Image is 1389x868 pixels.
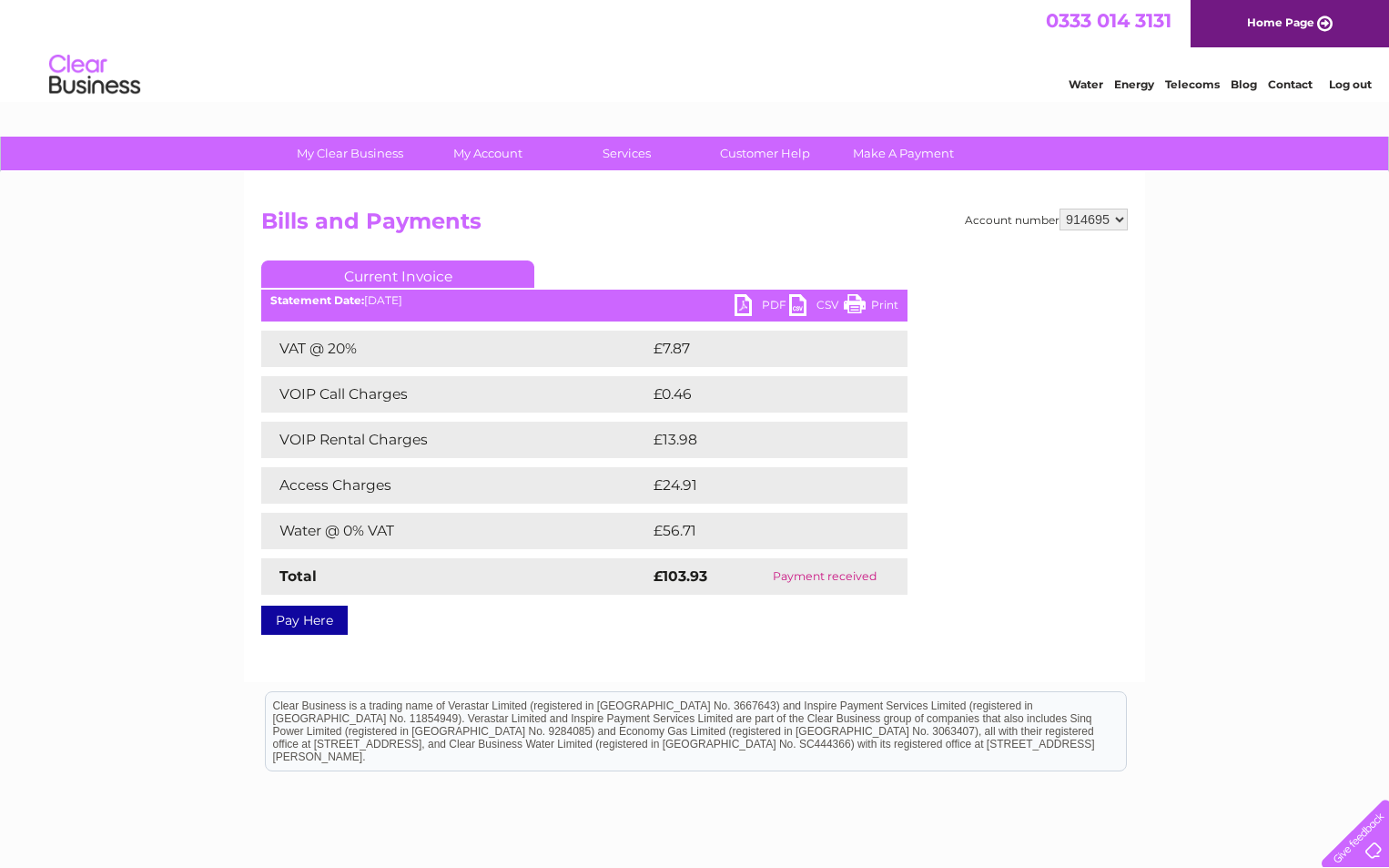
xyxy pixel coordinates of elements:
[1268,77,1313,91] a: Contact
[844,294,898,321] a: Print
[649,513,869,549] td: £56.71
[48,47,141,103] img: logo.png
[1114,77,1154,91] a: Energy
[266,10,1126,88] div: Clear Business is a trading name of Verastar Limited (registered in [GEOGRAPHIC_DATA] No. 3667643...
[261,606,348,635] a: Pay Here
[261,260,534,288] a: Current Invoice
[261,513,649,549] td: Water @ 0% VAT
[649,422,869,458] td: £13.98
[690,137,840,170] a: Customer Help
[828,137,978,170] a: Make A Payment
[261,422,649,458] td: VOIP Rental Charges
[275,137,425,170] a: My Clear Business
[1069,77,1103,91] a: Water
[1329,77,1372,91] a: Log out
[261,294,907,307] div: [DATE]
[735,294,789,321] a: PDF
[789,294,844,321] a: CSV
[261,331,649,367] td: VAT @ 20%
[654,567,707,585] strong: £103.93
[552,137,702,170] a: Services
[261,209,1128,243] h2: Bills and Payments
[261,376,649,413] td: VOIP Call Charges
[1165,77,1220,91] a: Telecoms
[965,209,1128,230] div: Account number
[413,137,563,170] a: My Account
[649,376,866,413] td: £0.46
[649,331,865,367] td: £7.87
[649,467,869,504] td: £24.91
[1231,77,1257,91] a: Blog
[279,567,317,585] strong: Total
[1046,9,1171,32] a: 0333 014 3131
[270,293,364,307] b: Statement Date:
[742,558,907,595] td: Payment received
[261,467,649,504] td: Access Charges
